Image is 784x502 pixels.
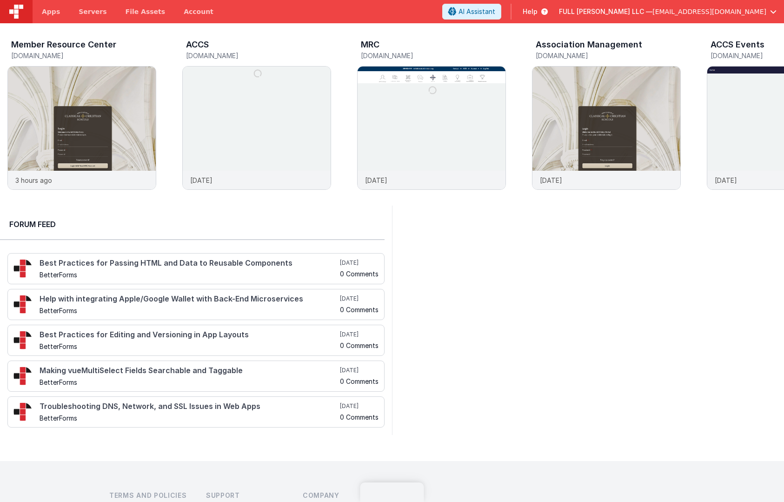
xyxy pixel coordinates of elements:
[190,175,213,185] p: [DATE]
[40,415,338,422] h5: BetterForms
[40,271,338,278] h5: BetterForms
[109,491,191,500] h3: Terms and Policies
[559,7,652,16] span: FULL [PERSON_NAME] LLC —
[40,295,338,303] h4: Help with integrating Apple/Google Wallet with Back-End Microservices
[523,7,538,16] span: Help
[652,7,766,16] span: [EMAIL_ADDRESS][DOMAIN_NAME]
[7,361,385,392] a: Making vueMultiSelect Fields Searchable and Taggable BetterForms [DATE] 0 Comments
[186,52,331,59] h5: [DOMAIN_NAME]
[340,378,379,385] h5: 0 Comments
[13,295,32,314] img: 295_2.png
[340,270,379,277] h5: 0 Comments
[536,52,681,59] h5: [DOMAIN_NAME]
[340,367,379,374] h5: [DATE]
[559,7,777,16] button: FULL [PERSON_NAME] LLC — [EMAIL_ADDRESS][DOMAIN_NAME]
[7,396,385,428] a: Troubleshooting DNS, Network, and SSL Issues in Web Apps BetterForms [DATE] 0 Comments
[206,491,288,500] h3: Support
[13,259,32,278] img: 295_2.png
[536,40,642,49] h3: Association Management
[340,414,379,421] h5: 0 Comments
[340,342,379,349] h5: 0 Comments
[9,219,375,230] h2: Forum Feed
[711,40,764,49] h3: ACCS Events
[7,289,385,320] a: Help with integrating Apple/Google Wallet with Back-End Microservices BetterForms [DATE] 0 Comments
[42,7,60,16] span: Apps
[340,331,379,338] h5: [DATE]
[7,325,385,356] a: Best Practices for Editing and Versioning in App Layouts BetterForms [DATE] 0 Comments
[340,259,379,267] h5: [DATE]
[540,175,562,185] p: [DATE]
[303,491,385,500] h3: Company
[40,307,338,314] h5: BetterForms
[40,259,338,268] h4: Best Practices for Passing HTML and Data to Reusable Components
[7,253,385,284] a: Best Practices for Passing HTML and Data to Reusable Components BetterForms [DATE] 0 Comments
[442,4,501,20] button: AI Assistant
[40,343,338,350] h5: BetterForms
[361,40,379,49] h3: MRC
[458,7,495,16] span: AI Assistant
[13,402,32,421] img: 295_2.png
[361,52,506,59] h5: [DOMAIN_NAME]
[340,306,379,313] h5: 0 Comments
[13,331,32,349] img: 295_2.png
[715,175,737,185] p: [DATE]
[40,402,338,411] h4: Troubleshooting DNS, Network, and SSL Issues in Web Apps
[11,40,116,49] h3: Member Resource Center
[40,331,338,339] h4: Best Practices for Editing and Versioning in App Layouts
[40,379,338,386] h5: BetterForms
[365,175,387,185] p: [DATE]
[40,367,338,375] h4: Making vueMultiSelect Fields Searchable and Taggable
[340,402,379,410] h5: [DATE]
[13,367,32,385] img: 295_2.png
[126,7,166,16] span: File Assets
[186,40,209,49] h3: ACCS
[11,52,156,59] h5: [DOMAIN_NAME]
[79,7,106,16] span: Servers
[340,295,379,302] h5: [DATE]
[360,482,424,502] iframe: Marker.io feedback button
